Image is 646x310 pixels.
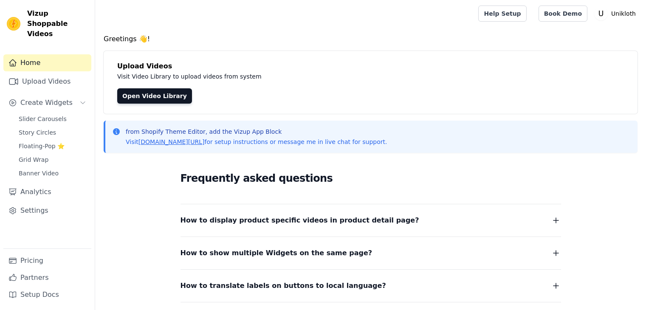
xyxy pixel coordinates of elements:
[3,202,91,219] a: Settings
[608,6,639,21] p: Unikloth
[181,247,372,259] span: How to show multiple Widgets on the same page?
[3,54,91,71] a: Home
[181,214,561,226] button: How to display product specific videos in product detail page?
[181,170,561,187] h2: Frequently asked questions
[14,167,91,179] a: Banner Video
[181,247,561,259] button: How to show multiple Widgets on the same page?
[27,8,88,39] span: Vizup Shoppable Videos
[19,128,56,137] span: Story Circles
[126,127,387,136] p: from Shopify Theme Editor, add the Vizup App Block
[117,88,192,104] a: Open Video Library
[19,155,48,164] span: Grid Wrap
[19,169,59,178] span: Banner Video
[3,183,91,200] a: Analytics
[478,6,526,22] a: Help Setup
[14,127,91,138] a: Story Circles
[117,71,498,82] p: Visit Video Library to upload videos from system
[3,286,91,303] a: Setup Docs
[14,140,91,152] a: Floating-Pop ⭐
[3,252,91,269] a: Pricing
[7,17,20,31] img: Vizup
[3,269,91,286] a: Partners
[19,142,65,150] span: Floating-Pop ⭐
[117,61,624,71] h4: Upload Videos
[594,6,639,21] button: U Unikloth
[181,280,561,292] button: How to translate labels on buttons to local language?
[104,34,638,44] h4: Greetings 👋!
[20,98,73,108] span: Create Widgets
[3,94,91,111] button: Create Widgets
[14,113,91,125] a: Slider Carousels
[181,280,386,292] span: How to translate labels on buttons to local language?
[539,6,587,22] a: Book Demo
[126,138,387,146] p: Visit for setup instructions or message me in live chat for support.
[181,214,419,226] span: How to display product specific videos in product detail page?
[19,115,67,123] span: Slider Carousels
[3,73,91,90] a: Upload Videos
[598,9,604,18] text: U
[14,154,91,166] a: Grid Wrap
[138,138,205,145] a: [DOMAIN_NAME][URL]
